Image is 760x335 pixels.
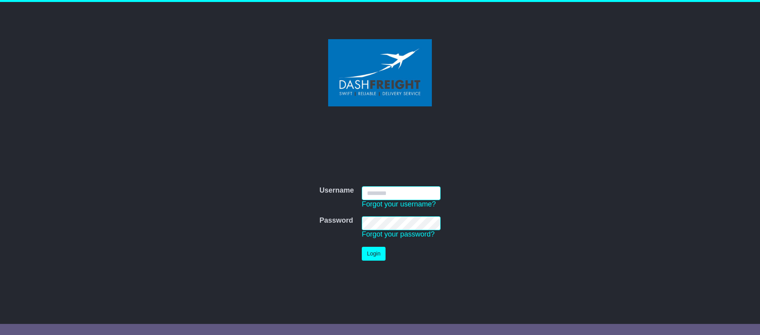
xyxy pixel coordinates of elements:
[319,186,354,195] label: Username
[328,39,432,106] img: Dash Freight
[362,230,435,238] a: Forgot your password?
[362,247,386,261] button: Login
[319,216,353,225] label: Password
[362,200,436,208] a: Forgot your username?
